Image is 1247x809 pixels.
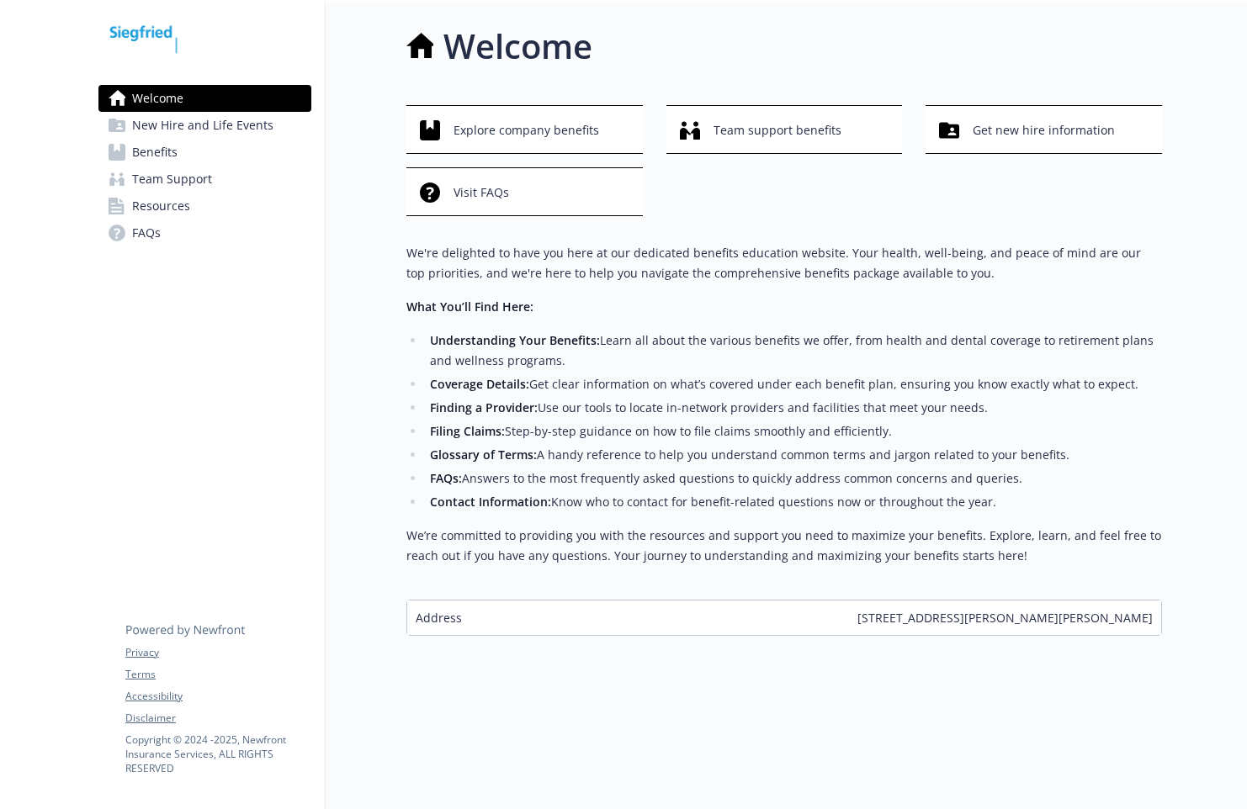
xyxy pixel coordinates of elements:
[425,468,1162,489] li: Answers to the most frequently asked questions to quickly address common concerns and queries.
[125,667,310,682] a: Terms
[425,374,1162,394] li: Get clear information on what’s covered under each benefit plan, ensuring you know exactly what t...
[443,21,592,71] h1: Welcome
[425,421,1162,442] li: Step-by-step guidance on how to file claims smoothly and efficiently.
[132,112,273,139] span: New Hire and Life Events
[430,447,537,463] strong: Glossary of Terms:
[857,609,1153,627] span: [STREET_ADDRESS][PERSON_NAME][PERSON_NAME]
[98,139,311,166] a: Benefits
[430,494,551,510] strong: Contact Information:
[454,177,509,209] span: Visit FAQs
[425,445,1162,465] li: A handy reference to help you understand common terms and jargon related to your benefits.
[98,112,311,139] a: New Hire and Life Events
[125,711,310,726] a: Disclaimer
[973,114,1115,146] span: Get new hire information
[714,114,841,146] span: Team support benefits
[430,399,538,415] strong: Finding a Provider:
[125,645,310,660] a: Privacy
[406,105,643,154] button: Explore company benefits
[406,243,1162,283] p: We're delighted to have you here at our dedicated benefits education website. Your health, well-b...
[125,732,310,775] p: Copyright © 2024 - 2025 , Newfront Insurance Services, ALL RIGHTS RESERVED
[98,219,311,246] a: FAQs
[406,299,533,315] strong: What You’ll Find Here:
[132,166,212,193] span: Team Support
[132,85,183,112] span: Welcome
[125,689,310,704] a: Accessibility
[425,330,1162,371] li: Learn all about the various benefits we offer, from health and dental coverage to retirement plan...
[406,526,1162,566] p: We’re committed to providing you with the resources and support you need to maximize your benefit...
[132,139,178,166] span: Benefits
[430,470,462,486] strong: FAQs:
[430,423,505,439] strong: Filing Claims:
[98,166,311,193] a: Team Support
[430,332,600,348] strong: Understanding Your Benefits:
[425,398,1162,418] li: Use our tools to locate in-network providers and facilities that meet your needs.
[132,219,161,246] span: FAQs
[454,114,599,146] span: Explore company benefits
[416,609,462,627] span: Address
[98,193,311,219] a: Resources
[926,105,1162,154] button: Get new hire information
[132,193,190,219] span: Resources
[666,105,903,154] button: Team support benefits
[98,85,311,112] a: Welcome
[425,492,1162,512] li: Know who to contact for benefit-related questions now or throughout the year.
[406,167,643,216] button: Visit FAQs
[430,376,529,392] strong: Coverage Details:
